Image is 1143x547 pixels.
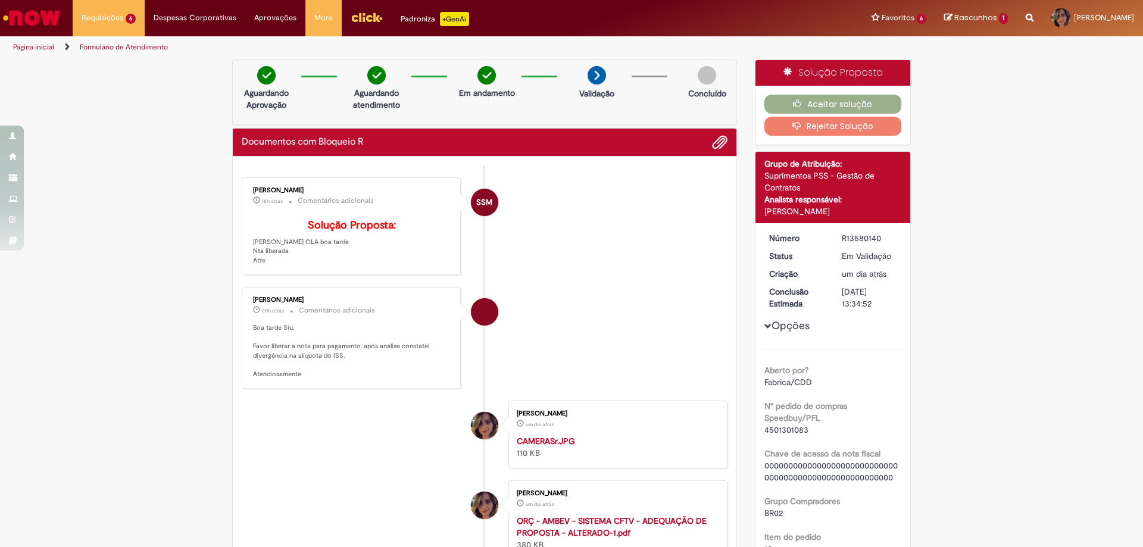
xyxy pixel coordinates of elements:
[712,135,727,150] button: Adicionar anexos
[526,501,554,508] time: 30/09/2025 09:32:56
[351,8,383,26] img: click_logo_yellow_360x200.png
[471,298,498,326] div: Fátima Aparecida Mendes Pedreira
[526,501,554,508] span: um dia atrás
[471,189,498,216] div: Siumara Santos Moura
[760,250,833,262] dt: Status
[477,66,496,85] img: check-circle-green.png
[367,66,386,85] img: check-circle-green.png
[760,268,833,280] dt: Criação
[517,490,715,497] div: [PERSON_NAME]
[238,87,295,111] p: Aguardando Aprovação
[154,12,236,24] span: Despesas Corporativas
[760,232,833,244] dt: Número
[588,66,606,85] img: arrow-next.png
[13,42,54,52] a: Página inicial
[517,435,715,459] div: 110 KB
[262,307,284,314] time: 30/09/2025 15:13:51
[764,448,880,459] b: Chave de acesso da nota fiscal
[1,6,63,30] img: ServiceNow
[254,12,296,24] span: Aprovações
[688,87,726,99] p: Concluído
[476,188,492,217] span: SSM
[526,421,554,428] span: um dia atrás
[842,250,897,262] div: Em Validação
[760,286,833,310] dt: Conclusão Estimada
[401,12,469,26] div: Padroniza
[764,158,902,170] div: Grupo de Atribuição:
[764,117,902,136] button: Rejeitar Solução
[253,323,451,379] p: Boa tarde Siu, Favor liberar a nota para pagamento, após análise constatei divergência na alíquot...
[764,205,902,217] div: [PERSON_NAME]
[257,66,276,85] img: check-circle-green.png
[764,377,812,387] span: Fabrica/CDD
[1074,12,1134,23] span: [PERSON_NAME]
[262,198,283,205] time: 30/09/2025 16:49:32
[764,365,808,376] b: Aberto por?
[764,193,902,205] div: Analista responsável:
[944,12,1008,24] a: Rascunhos
[299,305,375,315] small: Comentários adicionais
[764,508,783,518] span: BR02
[764,460,898,483] span: 0000000000000000000000000000000000000000000000000000000
[755,60,911,86] div: Solução Proposta
[764,95,902,114] button: Aceitar solução
[262,198,283,205] span: 18h atrás
[80,42,168,52] a: Formulário de Atendimento
[517,436,574,446] a: CAMERASr.JPG
[314,12,333,24] span: More
[517,515,707,538] a: ORÇ - AMBEV - SISTEMA CFTV - ADEQUAÇÃO DE PROPOSTA - ALTERADO-1.pdf
[517,410,715,417] div: [PERSON_NAME]
[882,12,914,24] span: Favoritos
[842,268,886,279] time: 30/09/2025 09:34:48
[253,187,451,194] div: [PERSON_NAME]
[764,401,847,423] b: N° pedido de compras Speedbuy/PFL
[842,286,897,310] div: [DATE] 13:34:52
[459,87,515,99] p: Em andamento
[917,14,927,24] span: 6
[526,421,554,428] time: 30/09/2025 09:34:45
[253,296,451,304] div: [PERSON_NAME]
[842,232,897,244] div: R13580140
[82,12,123,24] span: Requisições
[348,87,405,111] p: Aguardando atendimento
[764,532,821,542] b: Item do pedido
[471,412,498,439] div: Katiele Vieira Moreira
[262,307,284,314] span: 20h atrás
[253,220,451,265] p: [PERSON_NAME] OLA boa tarde Nta liberada Atte
[9,36,753,58] ul: Trilhas de página
[764,170,902,193] div: Suprimentos PSS - Gestão de Contratos
[298,196,374,206] small: Comentários adicionais
[308,218,396,232] b: Solução Proposta:
[242,137,364,148] h2: Documentos com Bloqueio R Histórico de tíquete
[842,268,897,280] div: 30/09/2025 09:34:48
[698,66,716,85] img: img-circle-grey.png
[471,492,498,519] div: Katiele Vieira Moreira
[579,87,614,99] p: Validação
[764,424,808,435] span: 4501301083
[954,12,997,23] span: Rascunhos
[999,13,1008,24] span: 1
[842,268,886,279] span: um dia atrás
[126,14,136,24] span: 6
[764,496,840,507] b: Grupo Compradores
[440,12,469,26] p: +GenAi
